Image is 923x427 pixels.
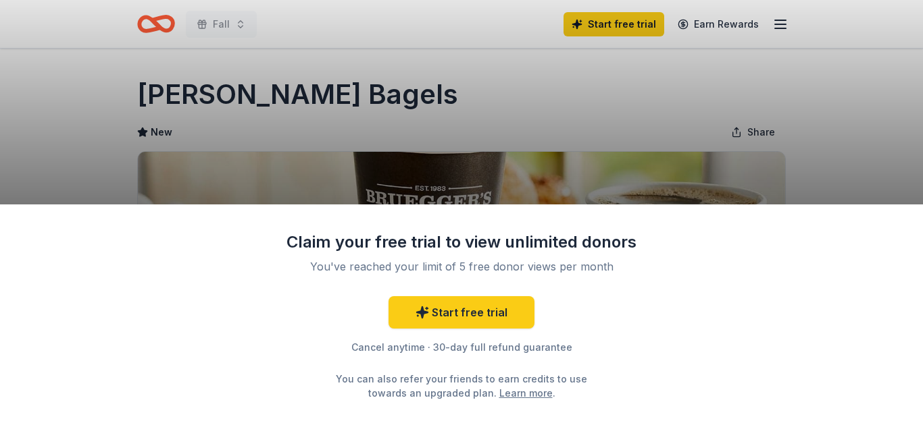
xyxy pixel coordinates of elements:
[286,231,637,253] div: Claim your free trial to view unlimited donors
[499,386,553,400] a: Learn more
[286,339,637,355] div: Cancel anytime · 30-day full refund guarantee
[324,372,599,400] div: You can also refer your friends to earn credits to use towards an upgraded plan. .
[302,258,621,275] div: You've reached your limit of 5 free donor views per month
[389,296,534,329] a: Start free trial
